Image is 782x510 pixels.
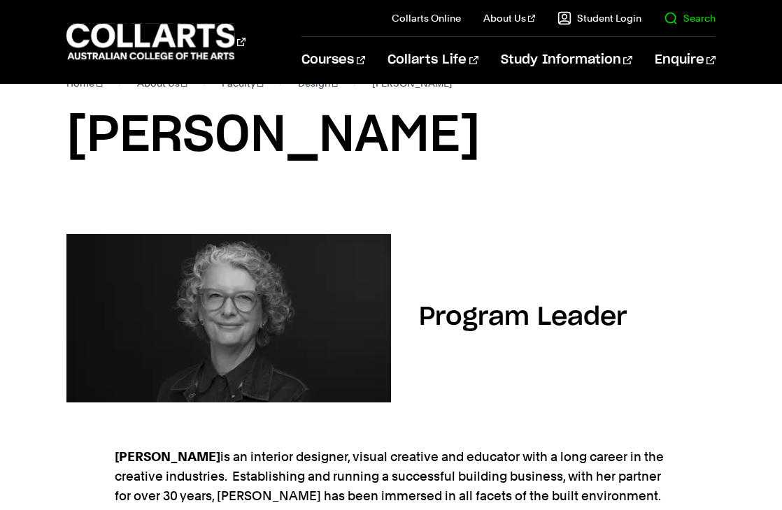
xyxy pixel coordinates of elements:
[501,37,632,83] a: Study Information
[664,11,716,25] a: Search
[388,37,478,83] a: Collarts Life
[483,11,535,25] a: About Us
[557,11,641,25] a: Student Login
[392,11,461,25] a: Collarts Online
[301,37,365,83] a: Courses
[419,305,627,330] h2: Program Leader
[66,104,716,167] h1: [PERSON_NAME]
[115,449,220,464] strong: [PERSON_NAME]
[655,37,716,83] a: Enquire
[66,22,246,61] div: Go to homepage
